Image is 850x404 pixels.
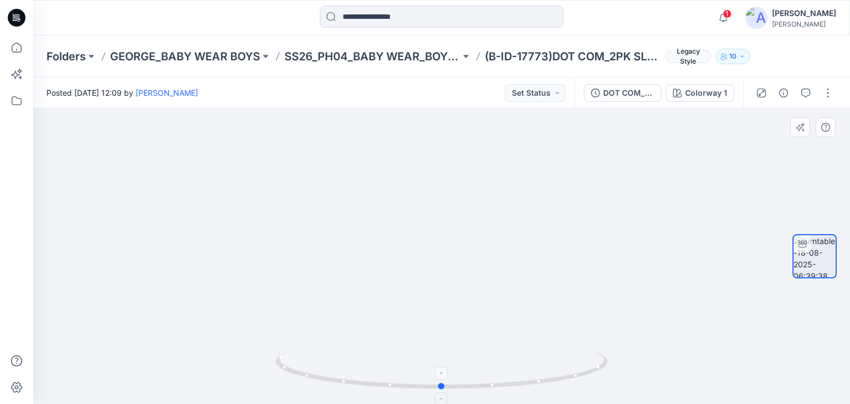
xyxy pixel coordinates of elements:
[794,235,836,277] img: turntable-18-08-2025-06:39:38
[661,49,711,64] button: Legacy Style
[772,7,836,20] div: [PERSON_NAME]
[584,84,661,102] button: DOT COM_2PK SLEEPBAG_GENDER NEUTRAL_MICRO PRINTS
[745,7,768,29] img: avatar
[485,49,661,64] p: (B-ID-17773)DOT COM_2PK SLEEPBAG_GENDER NEUTRAL_MICRO PRINTS
[284,49,460,64] a: SS26_PH04_BABY WEAR_BOYS SLEEPSUITS
[716,49,750,64] button: 10
[46,49,86,64] a: Folders
[194,8,690,403] img: eyJhbGciOiJIUzI1NiIsImtpZCI6IjAiLCJzbHQiOiJzZXMiLCJ0eXAiOiJKV1QifQ.eyJkYXRhIjp7InR5cGUiOiJzdG9yYW...
[666,84,734,102] button: Colorway 1
[603,87,654,99] div: DOT COM_2PK SLEEPBAG_GENDER NEUTRAL_MICRO PRINTS
[723,9,732,18] span: 1
[772,20,836,28] div: [PERSON_NAME]
[136,88,198,97] a: [PERSON_NAME]
[685,87,727,99] div: Colorway 1
[665,50,711,63] span: Legacy Style
[729,50,737,63] p: 10
[110,49,260,64] a: GEORGE_BABY WEAR BOYS
[775,84,792,102] button: Details
[46,87,198,99] span: Posted [DATE] 12:09 by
